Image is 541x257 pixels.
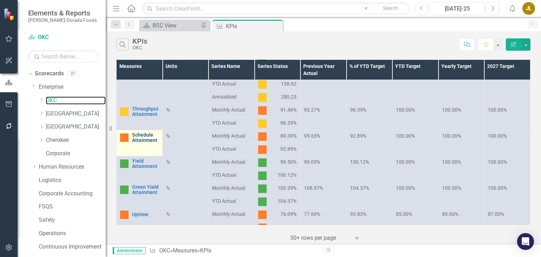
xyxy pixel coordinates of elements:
span: 100.00% [442,159,461,165]
a: OKC [46,96,106,105]
a: Cherokee [46,136,106,144]
span: 100.00% [488,133,507,139]
img: Above Target [258,198,267,206]
span: 100.00% [396,133,415,139]
a: OKC [28,33,99,42]
a: Yield Attainment [132,158,159,169]
span: 100.00% [442,107,461,113]
span: 87.00% [488,211,504,217]
span: 77.69% [304,211,320,217]
span: % [166,107,170,113]
span: YTD Actual [212,80,251,87]
div: Open Intercom Messenger [517,233,534,250]
span: 93.83% [350,211,366,217]
img: Caution [120,107,129,116]
div: KPIs [200,247,211,254]
span: Administrator [113,247,146,254]
span: % [166,185,170,191]
span: 104.37% [350,185,369,191]
a: Human Resources [39,163,106,171]
span: Monthly Actual [212,106,251,113]
span: 85.00% [396,211,412,217]
td: Double-Click to Edit Right Click for Context Menu [117,156,163,182]
div: BSC View [153,21,199,30]
a: Green Yield Attainment [132,184,159,195]
td: Double-Click to Edit Right Click for Context Menu [117,130,163,156]
img: Above Target [120,186,129,194]
a: Operations [39,230,106,238]
span: Monthly Actual [212,184,251,192]
span: 95.65% [304,133,320,139]
span: 89.30% [280,132,297,141]
span: 96.39% [350,107,366,113]
img: Caution [258,80,267,89]
span: 280.23 [281,93,297,102]
img: Warning [258,211,267,219]
span: Monthly Actual [212,132,251,139]
span: 100.00% [396,185,415,191]
td: Double-Click to Edit Right Click for Context Menu [117,208,163,234]
input: Search ClearPoint... [143,2,410,15]
td: Double-Click to Edit Right Click for Context Menu [117,182,163,208]
a: Uptime [132,212,159,217]
span: 100.00% [396,107,415,113]
img: Caution [258,119,267,128]
span: Elements & Reports [28,9,97,17]
img: Warning [258,224,267,232]
div: 37 [67,71,79,77]
img: ClearPoint Strategy [4,8,16,20]
a: Enterprise [39,83,106,91]
span: YTD Actual [212,119,251,126]
span: 100.00% [396,159,415,165]
img: Caution [258,93,267,102]
span: Annualized [212,93,251,100]
span: 100.12% [350,159,369,165]
span: 92.89% [350,133,366,139]
span: 108.97% [304,185,323,191]
button: [DATE]-25 [430,2,484,15]
button: Search [373,4,408,13]
span: YTD Actual [212,198,251,205]
a: OKC [159,247,170,254]
span: 100.00% [442,185,461,191]
td: Double-Click to Edit [162,65,209,104]
a: Continuous Improvement [39,243,106,251]
span: 100.00% [488,185,507,191]
span: YTD Actual [212,224,251,231]
a: Logistics [39,176,106,184]
a: FSQS [39,203,106,211]
span: 100.12% [278,171,297,180]
a: [GEOGRAPHIC_DATA] [46,123,106,131]
div: KPIs [226,22,281,31]
span: Monthly Actual [212,211,251,218]
div: JL [522,2,535,15]
img: Warning [120,133,129,142]
img: Warning [258,132,267,141]
td: Double-Click to Edit [162,156,209,182]
span: 79.75% [280,224,297,232]
span: % [166,159,170,165]
span: 92.89% [280,145,297,154]
span: 100.00% [488,159,507,165]
a: Scorecards [35,70,64,78]
div: OKC [132,45,147,50]
a: Measures [173,247,197,254]
a: [GEOGRAPHIC_DATA] [46,110,106,118]
span: 99.05% [304,159,320,165]
span: Monthly Actual [212,158,251,165]
span: YTD Actual [212,145,251,152]
span: 103.39% [278,184,297,193]
span: 104.37% [278,198,297,206]
span: % [166,211,170,217]
span: 85.00% [442,211,458,217]
span: 91.46% [280,106,297,115]
div: » » [149,247,318,255]
span: YTD Actual [212,171,251,178]
td: Double-Click to Edit Right Click for Context Menu [117,104,163,130]
span: 96.39% [280,119,297,128]
span: % [166,133,170,139]
img: Above Target [258,171,267,180]
img: Above Target [258,184,267,193]
td: Double-Click to Edit Right Click for Context Menu [117,65,163,104]
a: BSC View [141,21,199,30]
